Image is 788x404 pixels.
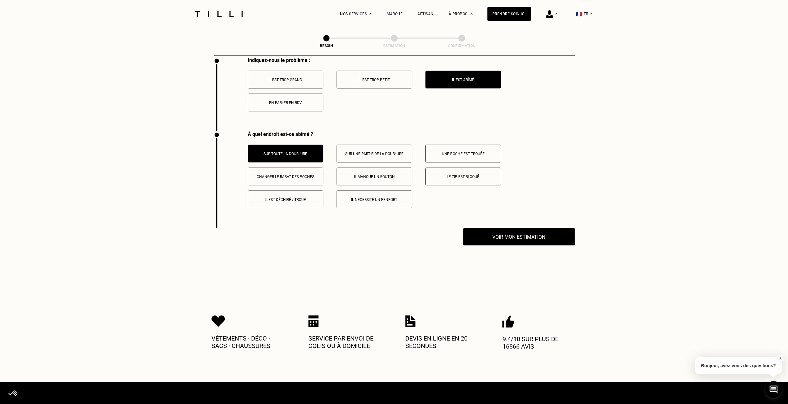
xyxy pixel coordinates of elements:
img: Menu déroulant à propos [470,13,472,15]
p: Il nécessite un renfort [340,197,409,202]
div: Estimation [363,43,425,48]
p: En parler en RDV [251,100,320,105]
button: Il est abîmé [425,71,501,88]
span: 🇫🇷 [576,11,582,17]
button: Il est trop grand [248,71,323,88]
p: Il est abîmé [429,77,498,82]
img: Menu déroulant [555,13,558,15]
img: Icon [308,315,319,327]
p: 9.4/10 sur plus de 16866 avis [502,335,577,350]
button: Une poche est trouée [425,145,501,162]
button: Il nécessite un renfort [337,190,412,208]
a: Marque [387,12,403,16]
p: Une poche est trouée [429,151,498,156]
img: icône connexion [546,10,553,18]
p: Changer le rabat des poches [251,174,320,179]
div: À quel endroit est-ce abîmé ? [248,131,575,137]
a: Artisan [417,12,434,16]
button: Il manque un bouton [337,167,412,185]
p: Devis en ligne en 20 secondes [405,334,480,349]
p: Il manque un bouton [340,174,409,179]
p: Il est déchiré / troué [251,197,320,202]
p: Il est trop petit [340,77,409,82]
button: Il est déchiré / troué [248,190,323,208]
div: Confirmation [431,43,493,48]
p: Le zip est bloqué [429,174,498,179]
button: Voir mon estimation [463,228,575,245]
p: Service par envoi de colis ou à domicile [308,334,383,349]
button: X [777,355,783,362]
img: Logo du service de couturière Tilli [193,11,245,17]
button: Le zip est bloqué [425,167,501,185]
p: Il est trop grand [251,77,320,82]
img: Menu déroulant [369,13,372,15]
button: Changer le rabat des poches [248,167,323,185]
img: Icon [502,315,514,328]
p: Sur toute la doublure [251,151,320,156]
p: Sur une partie de la doublure [340,151,409,156]
img: Icon [405,315,416,327]
img: menu déroulant [590,13,592,15]
button: Sur toute la doublure [248,145,323,162]
button: Il est trop petit [337,71,412,88]
a: Prendre soin ici [487,7,531,21]
p: Vêtements · Déco · Sacs · Chaussures [211,334,286,349]
div: Indiquez-nous le problème : [248,57,575,63]
button: Sur une partie de la doublure [337,145,412,162]
img: Icon [211,315,225,327]
button: En parler en RDV [248,93,323,111]
p: Bonjour, avez-vous des questions? [695,357,782,374]
div: Besoin [295,43,357,48]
